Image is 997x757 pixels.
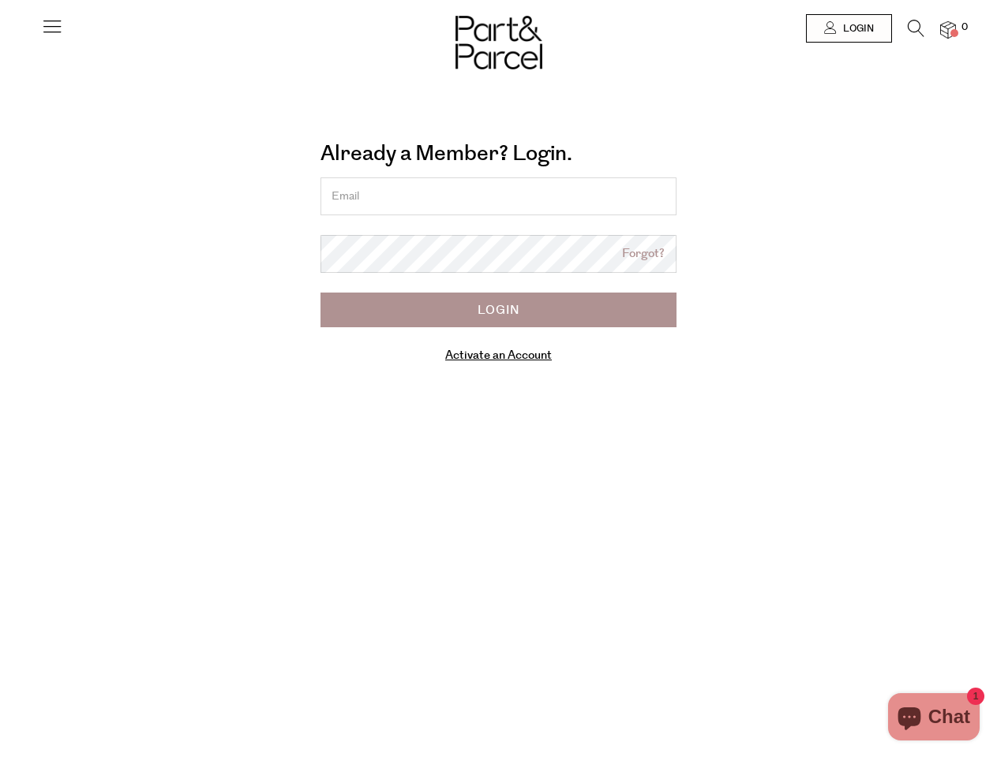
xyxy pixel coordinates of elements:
span: Login [839,22,874,35]
a: 0 [940,21,956,38]
img: Part&Parcel [455,16,542,69]
input: Login [320,293,677,327]
input: Email [320,177,677,215]
a: Login [806,14,892,43]
span: 0 [958,21,972,35]
a: Forgot? [622,245,665,263]
a: Already a Member? Login. [320,136,572,172]
a: Activate an Account [445,347,552,364]
inbox-online-store-chat: Shopify online store chat [883,693,984,744]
